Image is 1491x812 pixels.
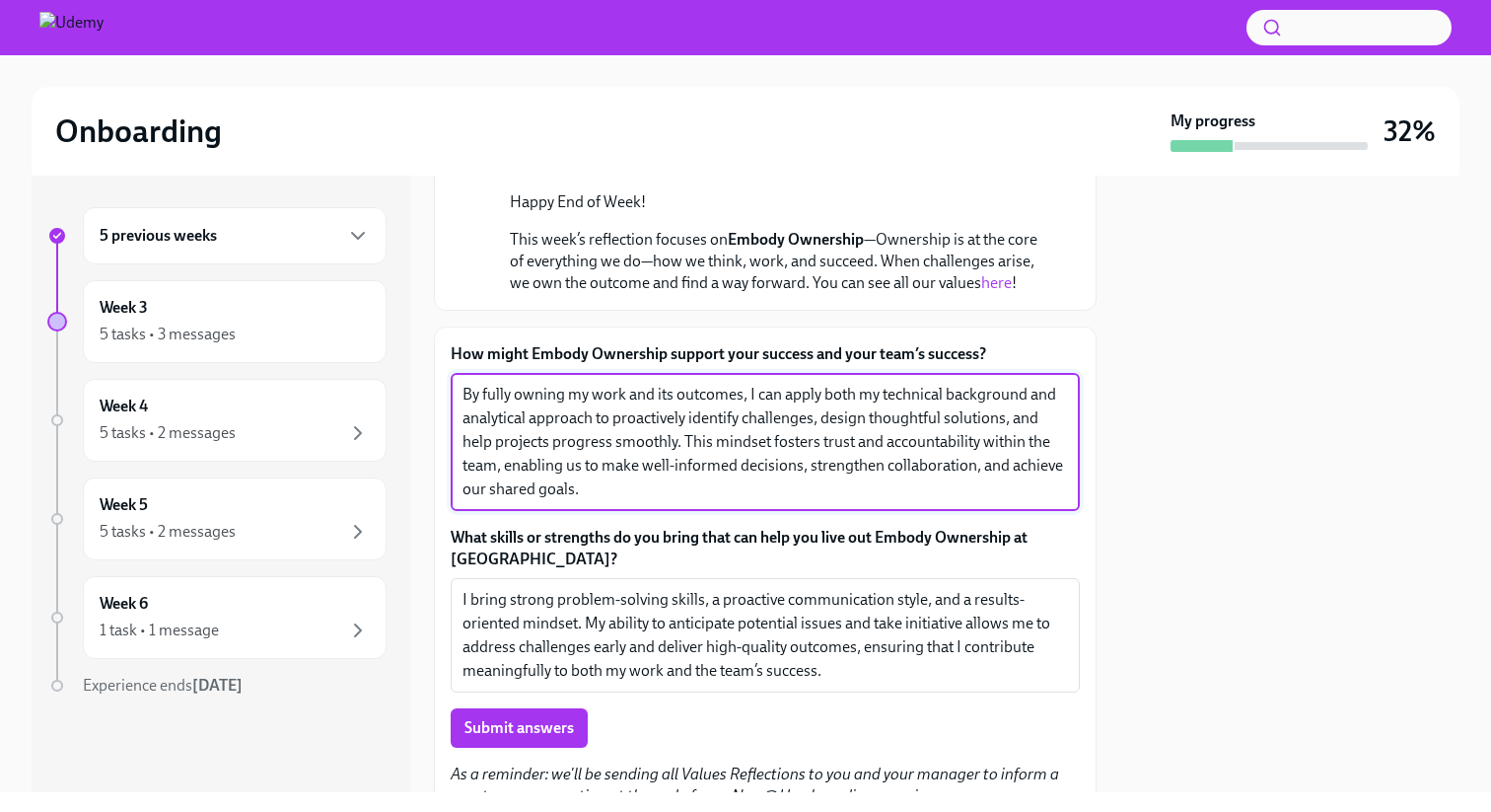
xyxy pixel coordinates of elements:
[47,576,387,659] a: Week 61 task • 1 message
[47,478,387,560] a: Week 55 tasks • 2 messages
[100,396,148,417] h6: Week 4
[462,383,1068,501] textarea: By fully owning my work and its outcomes, I can apply both my technical background and analytical...
[100,297,148,319] h6: Week 3
[192,676,243,695] strong: [DATE]
[451,708,588,748] button: Submit answers
[462,588,1068,683] textarea: I bring strong problem-solving skills, a proactive communication style, and a results-oriented mi...
[47,379,387,462] a: Week 45 tasks • 2 messages
[464,718,574,738] span: Submit answers
[100,225,217,247] h6: 5 previous weeks
[451,527,1080,570] label: What skills or strengths do you bring that can help you live out Embody Ownership at [GEOGRAPHIC_...
[100,521,236,543] div: 5 tasks • 2 messages
[1171,111,1255,132] strong: My progress
[1384,113,1436,149] h3: 32%
[83,676,243,695] span: Experience ends
[510,229,1048,294] p: This week’s reflection focuses on —Ownership is at the core of everything we do—how we think, wor...
[100,620,219,641] div: 1 task • 1 message
[83,207,387,264] div: 5 previous weeks
[100,422,236,444] div: 5 tasks • 2 messages
[55,111,222,151] h2: Onboarding
[100,494,148,516] h6: Week 5
[100,593,148,615] h6: Week 6
[39,12,104,43] img: Udemy
[510,191,1048,213] p: Happy End of Week!
[100,324,236,345] div: 5 tasks • 3 messages
[451,343,1080,365] label: How might Embody Ownership support your success and your team’s success?
[981,273,1012,292] a: here
[728,230,864,249] strong: Embody Ownership
[451,765,1059,805] em: As a reminder: we'll be sending all Values Reflections to you and your manager to inform a capsto...
[47,280,387,363] a: Week 35 tasks • 3 messages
